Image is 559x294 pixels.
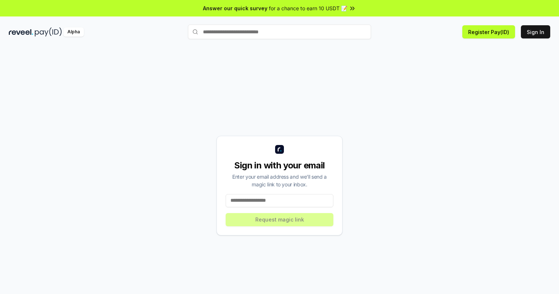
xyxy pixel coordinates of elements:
span: for a chance to earn 10 USDT 📝 [269,4,347,12]
img: logo_small [275,145,284,154]
span: Answer our quick survey [203,4,267,12]
div: Alpha [63,27,84,37]
div: Enter your email address and we’ll send a magic link to your inbox. [226,173,333,188]
button: Sign In [521,25,550,38]
img: reveel_dark [9,27,33,37]
button: Register Pay(ID) [462,25,515,38]
img: pay_id [35,27,62,37]
div: Sign in with your email [226,160,333,171]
